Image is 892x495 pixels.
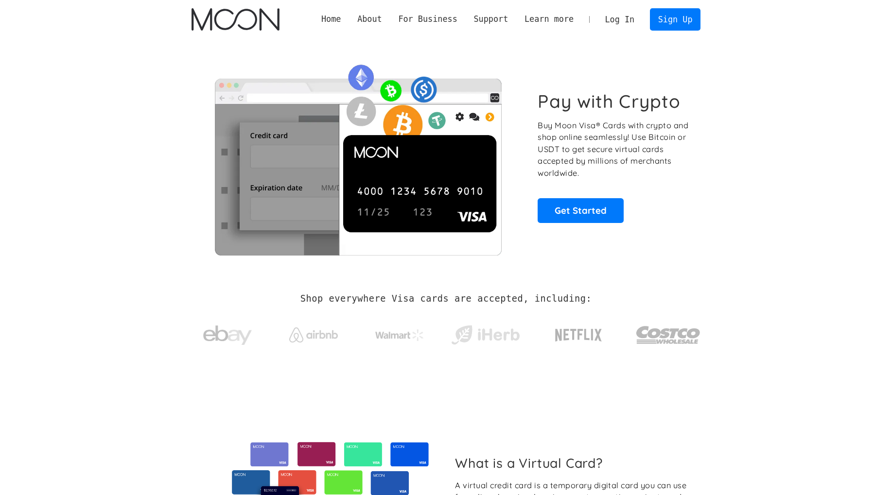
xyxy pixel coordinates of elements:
[363,320,436,346] a: Walmart
[203,320,252,351] img: ebay
[650,8,700,30] a: Sign Up
[192,8,280,31] a: home
[277,318,350,347] a: Airbnb
[375,329,424,341] img: Walmart
[192,58,525,255] img: Moon Cards let you spend your crypto anywhere Visa is accepted.
[349,13,390,25] div: About
[597,9,643,30] a: Log In
[636,307,701,358] a: Costco
[357,13,382,25] div: About
[473,13,508,25] div: Support
[398,13,457,25] div: For Business
[538,90,681,112] h1: Pay with Crypto
[535,313,622,352] a: Netflix
[466,13,516,25] div: Support
[192,310,264,356] a: ebay
[538,119,690,179] p: Buy Moon Visa® Cards with crypto and shop online seamlessly! Use Bitcoin or USDT to get secure vi...
[300,293,592,304] h2: Shop everywhere Visa cards are accepted, including:
[455,455,693,471] h2: What is a Virtual Card?
[390,13,466,25] div: For Business
[554,323,603,347] img: Netflix
[516,13,582,25] div: Learn more
[525,13,574,25] div: Learn more
[636,317,701,353] img: Costco
[538,198,624,222] a: Get Started
[449,323,522,348] img: iHerb
[313,13,349,25] a: Home
[449,313,522,353] a: iHerb
[289,327,338,342] img: Airbnb
[192,8,280,31] img: Moon Logo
